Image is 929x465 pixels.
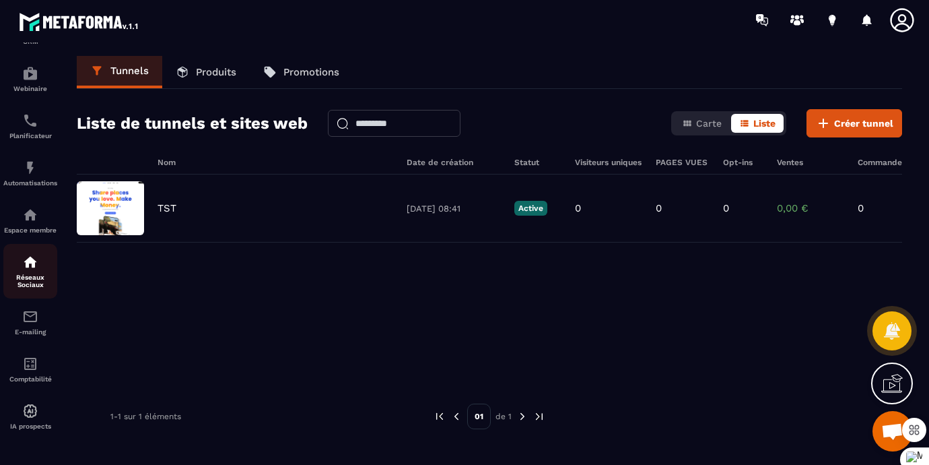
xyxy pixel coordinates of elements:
[3,226,57,234] p: Espace membre
[3,85,57,92] p: Webinaire
[158,202,176,214] p: TST
[575,158,642,167] h6: Visiteurs uniques
[753,118,776,129] span: Liste
[723,158,763,167] h6: Opt-ins
[3,102,57,150] a: schedulerschedulerPlanificateur
[22,254,38,270] img: social-network
[696,118,722,129] span: Carte
[777,158,844,167] h6: Ventes
[3,197,57,244] a: automationsautomationsEspace membre
[674,114,730,133] button: Carte
[3,299,57,346] a: emailemailE-mailing
[495,411,512,422] p: de 1
[575,202,581,214] p: 0
[434,410,446,423] img: prev
[110,412,181,421] p: 1-1 sur 1 éléments
[22,65,38,82] img: automations
[858,158,906,167] h6: Commandes
[514,201,547,216] p: Active
[250,56,353,88] a: Promotions
[777,202,844,214] p: 0,00 €
[467,404,491,429] p: 01
[3,132,57,139] p: Planificateur
[858,202,898,214] p: 0
[450,410,462,423] img: prev
[3,328,57,336] p: E-mailing
[162,56,250,88] a: Produits
[77,56,162,88] a: Tunnels
[407,158,501,167] h6: Date de création
[3,274,57,288] p: Réseaux Sociaux
[806,109,902,137] button: Créer tunnel
[283,66,339,78] p: Promotions
[872,411,913,452] a: Ouvrir le chat
[77,110,308,137] h2: Liste de tunnels et sites web
[22,309,38,325] img: email
[3,423,57,430] p: IA prospects
[723,202,729,214] p: 0
[3,55,57,102] a: automationsautomationsWebinaire
[407,204,501,214] p: [DATE] 08:41
[656,202,662,214] p: 0
[3,244,57,299] a: social-networksocial-networkRéseaux Sociaux
[22,113,38,129] img: scheduler
[834,117,893,130] span: Créer tunnel
[656,158,710,167] h6: PAGES VUES
[22,403,38,419] img: automations
[514,158,561,167] h6: Statut
[731,114,784,133] button: Liste
[110,65,149,77] p: Tunnels
[516,410,528,423] img: next
[22,356,38,372] img: accountant
[3,346,57,393] a: accountantaccountantComptabilité
[19,9,140,34] img: logo
[22,207,38,223] img: automations
[3,150,57,197] a: automationsautomationsAutomatisations
[22,160,38,176] img: automations
[3,179,57,187] p: Automatisations
[3,375,57,383] p: Comptabilité
[533,410,545,423] img: next
[77,181,144,235] img: image
[158,158,393,167] h6: Nom
[196,66,236,78] p: Produits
